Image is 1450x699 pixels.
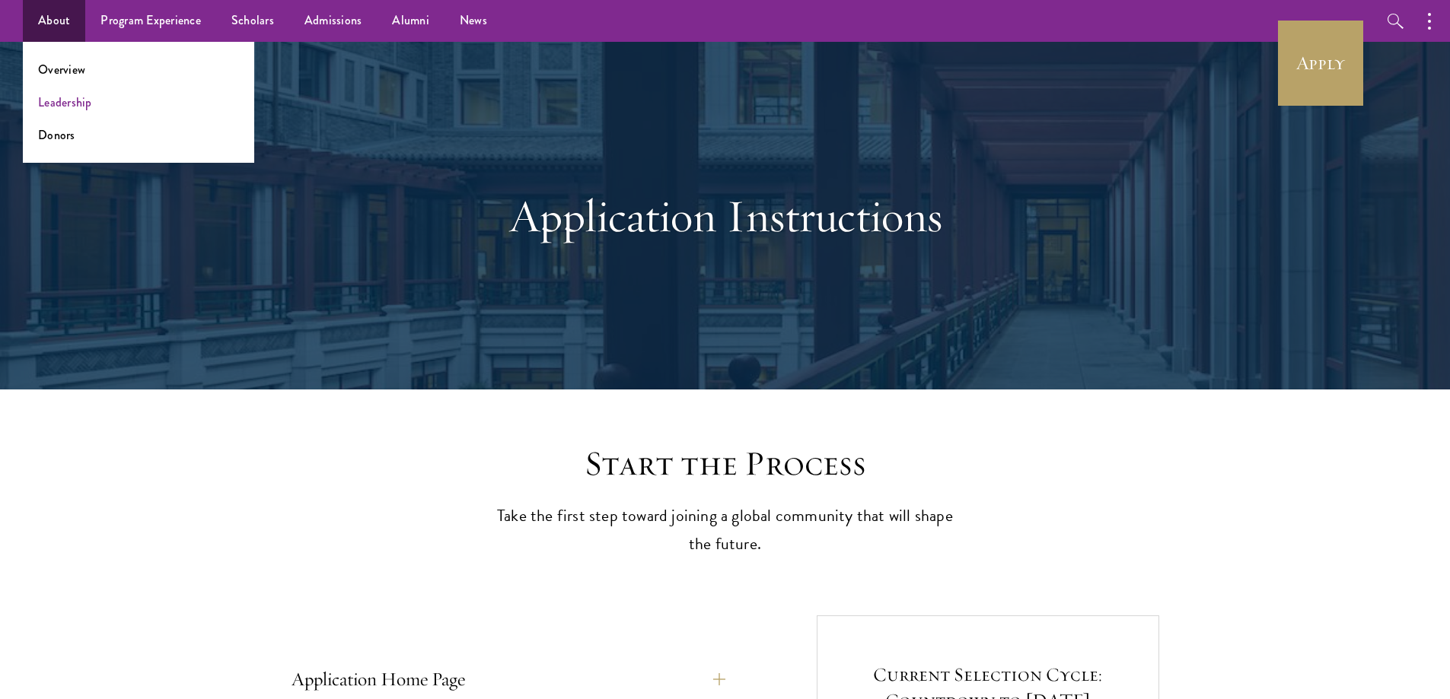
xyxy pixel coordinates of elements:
a: Apply [1278,21,1363,106]
a: Overview [38,61,85,78]
h1: Application Instructions [463,189,988,243]
a: Leadership [38,94,92,111]
h2: Start the Process [489,443,961,485]
button: Application Home Page [292,661,725,697]
a: Donors [38,126,75,144]
p: Take the first step toward joining a global community that will shape the future. [489,502,961,558]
